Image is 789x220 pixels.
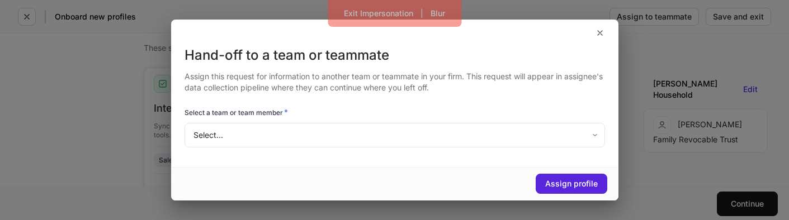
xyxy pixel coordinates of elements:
h6: Select a team or team member [185,107,288,118]
div: Exit Impersonation [344,9,413,17]
div: Blur [431,9,445,17]
div: Hand-off to a team or teammate [185,46,605,64]
div: Assign this request for information to another team or teammate in your firm. This request will a... [185,64,605,93]
div: Select... [185,123,604,147]
div: Assign profile [545,180,598,188]
button: Assign profile [536,174,607,194]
